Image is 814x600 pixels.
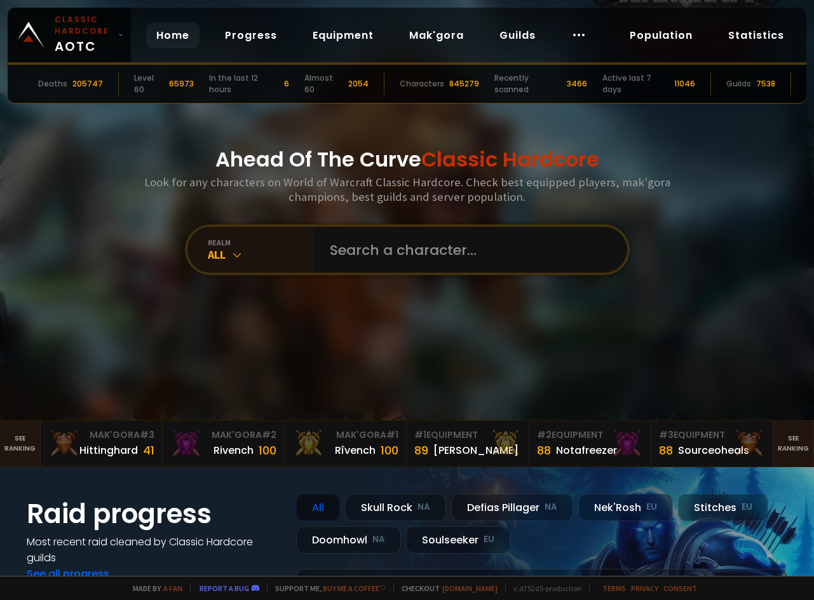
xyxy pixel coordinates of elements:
[208,247,315,262] div: All
[170,428,276,442] div: Mak'Gora
[48,428,154,442] div: Mak'Gora
[322,227,612,273] input: Search a character...
[27,566,109,581] a: See all progress
[602,583,626,593] a: Terms
[659,428,674,441] span: # 3
[537,428,552,441] span: # 2
[663,583,697,593] a: Consent
[718,22,794,48] a: Statistics
[674,78,695,90] div: 11046
[125,583,182,593] span: Made by
[449,78,479,90] div: 845279
[414,428,520,442] div: Equipment
[259,442,276,459] div: 100
[651,421,773,467] a: #3Equipment88Sourceoheals
[399,22,474,48] a: Mak'gora
[79,442,138,458] div: Hittinghard
[140,428,154,441] span: # 3
[296,526,401,554] div: Doomhowl
[433,442,519,458] div: [PERSON_NAME]
[386,428,398,441] span: # 1
[372,533,385,546] small: NA
[323,583,386,593] a: Buy me a coffee
[72,78,103,90] div: 205747
[620,22,703,48] a: Population
[421,145,599,174] span: Classic Hardcore
[134,72,164,95] div: Level 60
[302,22,384,48] a: Equipment
[284,78,289,90] div: 6
[200,583,249,593] a: Report a bug
[556,442,617,458] div: Notafreezer
[215,144,599,175] h1: Ahead Of The Curve
[55,14,113,56] span: AOTC
[38,78,67,90] div: Deaths
[215,22,287,48] a: Progress
[169,78,194,90] div: 65973
[678,494,768,521] div: Stitches
[414,428,426,441] span: # 1
[27,494,281,534] h1: Raid progress
[602,72,669,95] div: Active last 7 days
[285,421,407,467] a: Mak'Gora#1Rîvench100
[292,428,398,442] div: Mak'Gora
[451,494,573,521] div: Defias Pillager
[296,494,340,521] div: All
[659,442,673,459] div: 88
[407,421,529,467] a: #1Equipment89[PERSON_NAME]
[494,72,562,95] div: Recently scanned
[756,78,775,90] div: 7538
[678,442,749,458] div: Sourceoheals
[646,501,657,514] small: EU
[489,22,546,48] a: Guilds
[545,501,557,514] small: NA
[393,583,498,593] span: Checkout
[163,583,182,593] a: a fan
[742,501,752,514] small: EU
[400,78,444,90] div: Characters
[139,175,675,204] h3: Look for any characters on World of Warcraft Classic Hardcore. Check best equipped players, mak'g...
[567,78,587,90] div: 3466
[209,72,280,95] div: In the last 12 hours
[41,421,163,467] a: Mak'Gora#3Hittinghard41
[773,421,814,467] a: Seeranking
[484,533,494,546] small: EU
[505,583,581,593] span: v. d752d5 - production
[208,238,315,247] div: realm
[659,428,765,442] div: Equipment
[8,8,131,62] a: Classic HardcoreAOTC
[631,583,658,593] a: Privacy
[143,442,154,459] div: 41
[267,583,386,593] span: Support me,
[214,442,254,458] div: Rivench
[335,442,376,458] div: Rîvench
[529,421,651,467] a: #2Equipment88Notafreezer
[578,494,673,521] div: Nek'Rosh
[414,442,428,459] div: 89
[27,534,281,566] h4: Most recent raid cleaned by Classic Hardcore guilds
[381,442,398,459] div: 100
[442,583,498,593] a: [DOMAIN_NAME]
[406,526,510,554] div: Soulseeker
[726,78,751,90] div: Guilds
[262,428,276,441] span: # 2
[345,494,446,521] div: Skull Rock
[304,72,343,95] div: Almost 60
[55,14,113,37] small: Classic Hardcore
[348,78,369,90] div: 2054
[417,501,430,514] small: NA
[146,22,200,48] a: Home
[537,428,643,442] div: Equipment
[537,442,551,459] div: 88
[163,421,285,467] a: Mak'Gora#2Rivench100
